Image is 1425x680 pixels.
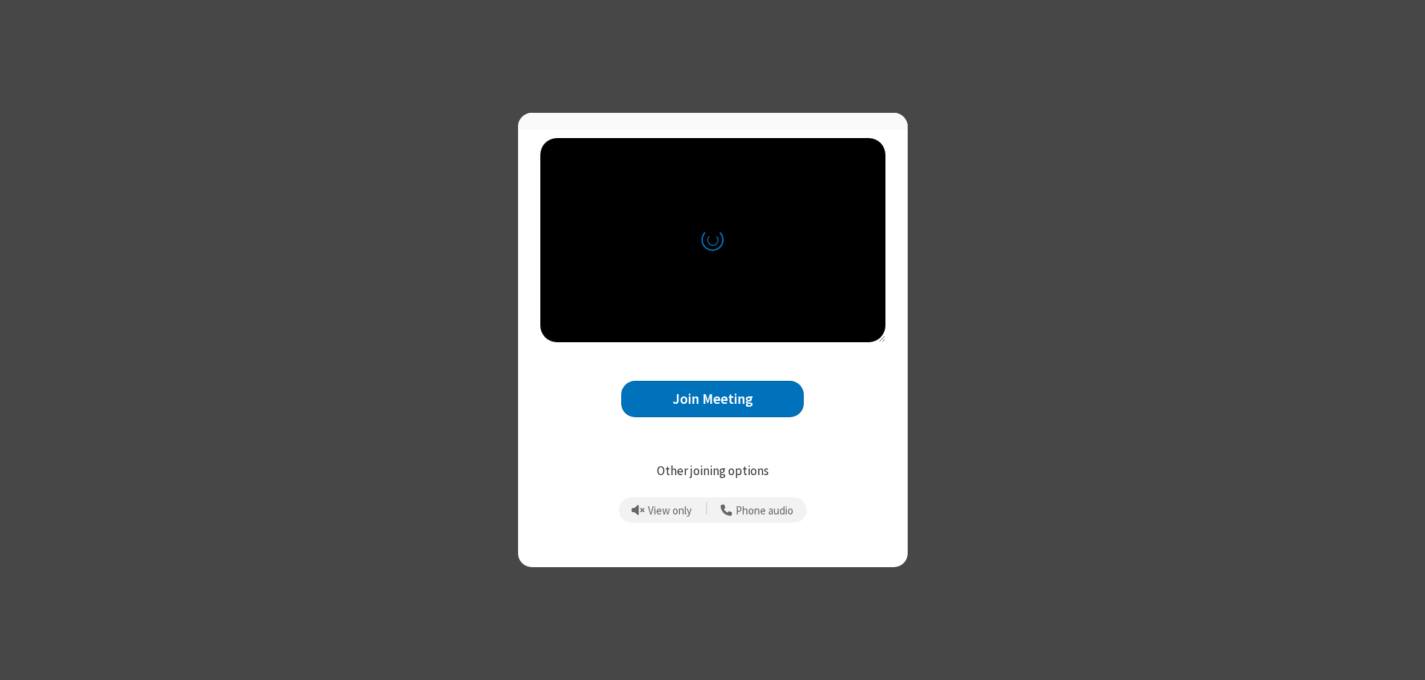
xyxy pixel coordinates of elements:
[705,500,708,520] span: |
[540,462,885,481] p: Other joining options
[621,381,804,417] button: Join Meeting
[648,505,692,517] span: View only
[736,505,793,517] span: Phone audio
[626,497,698,523] button: Prevent echo when there is already an active mic and speaker in the room.
[715,497,799,523] button: Use your phone for mic and speaker while you view the meeting on this device.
